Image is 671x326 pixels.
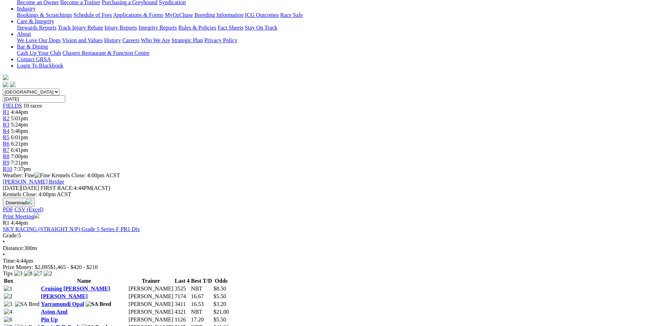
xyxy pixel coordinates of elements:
[3,245,24,251] span: Distance:
[3,95,65,103] input: Select date
[17,50,61,56] a: Cash Up Your Club
[3,82,8,87] img: facebook.svg
[17,31,31,37] a: About
[128,316,174,323] td: [PERSON_NAME]
[3,179,64,185] a: [PERSON_NAME] Bridge
[41,185,74,191] span: FIRST RACE:
[174,285,190,292] td: 3525
[17,56,51,62] a: Contact GRSA
[3,185,21,191] span: [DATE]
[11,115,28,121] span: 5:01pm
[34,270,42,277] img: 7
[41,301,84,307] a: Yarramundi Opal
[17,12,668,18] div: Industry
[11,220,28,226] span: 4:44pm
[17,63,63,69] a: Login To Blackbook
[191,316,212,323] td: 17.20
[3,245,668,251] div: 300m
[73,12,112,18] a: Schedule of Fees
[174,293,190,300] td: 7174
[3,191,668,198] div: Kennels Close: 4:00pm ACST
[213,293,226,299] span: $5.50
[3,141,10,147] span: R6
[3,206,13,212] a: PDF
[3,103,22,109] a: FIELDS
[213,317,226,322] span: $5.50
[4,317,12,323] img: 6
[3,172,51,178] span: Weather: Fine
[62,50,149,56] a: Chasers Restaurant & Function Centre
[3,160,10,166] a: R9
[213,277,229,285] th: Odds
[17,18,54,24] a: Care & Integrity
[204,37,237,43] a: Privacy Policy
[191,277,212,285] th: Best T/D
[128,308,174,315] td: [PERSON_NAME]
[10,82,15,87] img: twitter.svg
[104,37,121,43] a: History
[213,301,226,307] span: $3.20
[3,115,10,121] a: R2
[128,277,174,285] th: Trainer
[4,301,12,307] img: 3
[3,270,13,276] span: Tips
[41,286,110,292] a: Cruising [PERSON_NAME]
[3,134,10,140] span: R5
[3,153,10,159] a: R8
[3,128,10,134] a: R4
[4,278,13,284] span: Box
[17,37,61,43] a: We Love Our Dogs
[41,317,58,322] a: Pin Up
[26,199,32,204] img: download.svg
[141,37,170,43] a: Who We Are
[35,172,50,179] img: Fine
[24,270,32,277] img: 8
[11,141,28,147] span: 6:21pm
[174,301,190,308] td: 3411
[86,301,111,307] img: SA Bred
[3,198,35,206] button: Download
[23,103,42,109] span: 10 races
[3,232,668,239] div: 5
[178,25,216,31] a: Rules & Policies
[11,109,28,115] span: 4:44pm
[3,109,10,115] a: R1
[165,12,193,18] a: MyOzChase
[51,172,120,178] span: Kennels Close: 4:00pm ACST
[280,12,303,18] a: Race Safe
[3,166,12,172] a: R10
[174,316,190,323] td: 1126
[194,12,243,18] a: Breeding Information
[11,134,28,140] span: 6:01pm
[3,239,5,245] span: •
[3,122,10,128] a: R3
[17,44,48,50] a: Bar & Dining
[191,293,212,300] td: 16.67
[3,251,5,257] span: •
[17,25,668,31] div: Care & Integrity
[14,270,23,277] img: 3
[138,25,177,31] a: Integrity Reports
[4,293,12,300] img: 2
[11,122,28,128] span: 5:24pm
[128,301,174,308] td: [PERSON_NAME]
[174,277,190,285] th: Last 4
[3,258,16,264] span: Time:
[41,277,128,285] th: Name
[245,25,277,31] a: Stay On Track
[191,308,212,315] td: NBT
[17,6,36,12] a: Industry
[41,293,87,299] a: [PERSON_NAME]
[218,25,243,31] a: Fact Sheets
[213,286,226,292] span: $8.50
[122,37,139,43] a: Careers
[174,308,190,315] td: 4321
[11,160,28,166] span: 7:21pm
[41,185,110,191] span: 4:44PM(ACST)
